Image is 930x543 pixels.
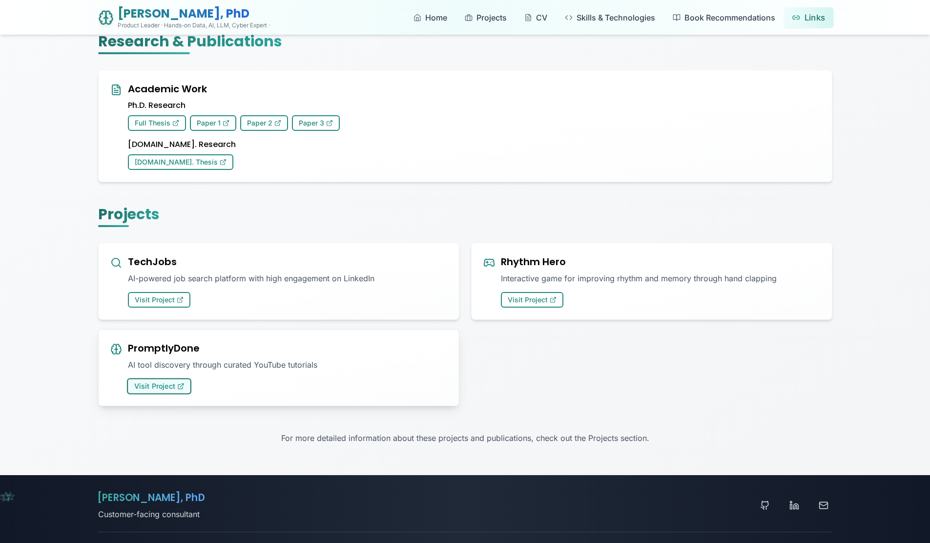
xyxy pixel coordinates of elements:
[128,139,340,150] h4: [DOMAIN_NAME]. Research
[501,272,777,284] p: Interactive game for improving rhythm and memory through hand clapping
[98,6,270,29] a: [PERSON_NAME], PhDProduct Leader · Hands-on Data, AI, LLM, Cyber Expert ·
[476,12,507,23] span: Projects
[457,8,515,27] a: Projects
[406,8,455,27] a: Home
[118,6,270,21] h1: [PERSON_NAME], PhD
[98,204,160,225] span: Projects
[577,12,655,23] span: Skills & Technologies
[128,341,317,355] h3: PromptlyDone
[190,115,236,131] button: Paper 1
[128,115,186,131] button: Full Thesis
[128,154,233,170] button: [DOMAIN_NAME]. Thesis
[240,115,288,131] button: Paper 2
[128,359,317,371] p: AI tool discovery through curated YouTube tutorials
[517,8,555,27] a: CV
[815,497,832,514] a: Email
[785,497,803,514] a: LinkedIn
[128,100,340,111] h4: Ph.D. Research
[97,491,205,504] h3: [PERSON_NAME], PhD
[425,12,447,23] span: Home
[784,7,833,28] a: Links
[128,272,374,284] p: AI-powered job search platform with high engagement on LinkedIn
[128,292,190,308] button: Visit Project
[128,82,340,96] h3: Academic Work
[684,12,775,23] span: Book Recommendations
[756,497,774,514] a: GitHub
[118,21,270,29] p: Product Leader · Hands-on Data, AI, LLM, Cyber Expert ·
[98,31,282,52] span: Research & Publications
[127,378,191,395] button: Visit Project
[128,255,374,269] h3: TechJobs
[557,8,663,27] a: Skills & Technologies
[665,8,783,27] a: Book Recommendations
[98,432,832,444] p: For more detailed information about these projects and publications, check out the Projects section.
[98,508,204,520] p: Customer-facing consultant
[501,292,563,308] button: Visit Project
[292,115,340,131] button: Paper 3
[536,12,547,23] span: CV
[501,255,777,269] h3: Rhythm Hero
[804,11,825,23] span: Links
